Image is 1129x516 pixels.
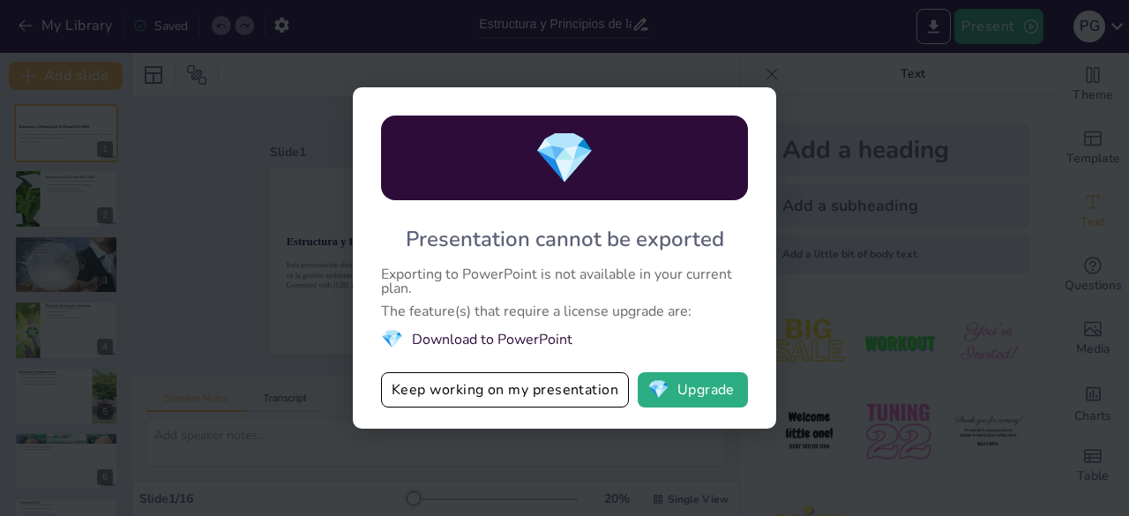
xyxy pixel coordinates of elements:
[381,327,748,351] li: Download to PowerPoint
[381,267,748,295] div: Exporting to PowerPoint is not available in your current plan.
[647,381,669,399] span: diamond
[381,372,629,408] button: Keep working on my presentation
[534,124,595,192] span: diamond
[381,304,748,318] div: The feature(s) that require a license upgrade are:
[638,372,748,408] button: diamondUpgrade
[406,225,724,253] div: Presentation cannot be exported
[381,327,403,351] span: diamond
